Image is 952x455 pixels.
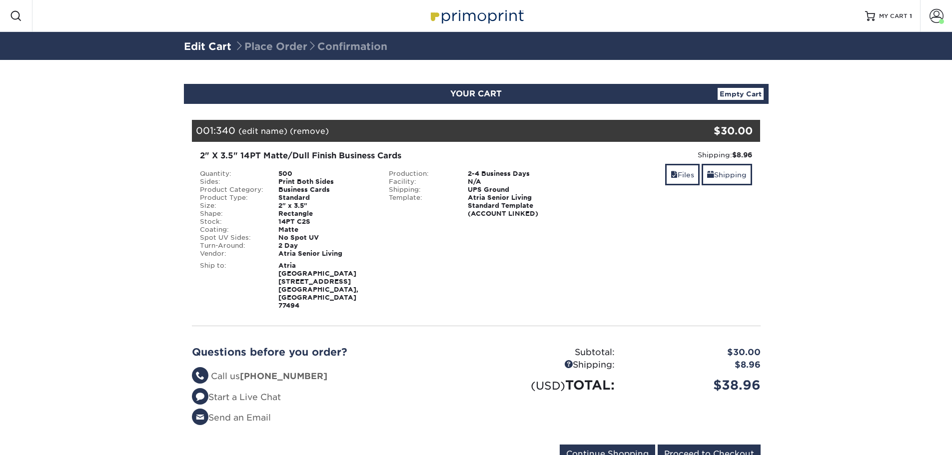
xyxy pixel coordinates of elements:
[732,151,752,159] strong: $8.96
[718,88,764,100] a: Empty Cart
[622,376,768,395] div: $38.96
[200,150,563,162] div: 2" X 3.5" 14PT Matte/Dull Finish Business Cards
[192,413,271,423] a: Send an Email
[460,186,571,194] div: UPS Ground
[476,376,622,395] div: TOTAL:
[184,40,231,52] a: Edit Cart
[192,370,469,383] li: Call us
[192,392,281,402] a: Start a Live Chat
[234,40,387,52] span: Place Order Confirmation
[192,242,271,250] div: Turn-Around:
[192,346,469,358] h2: Questions before you order?
[665,164,700,185] a: Files
[910,12,912,19] span: 1
[192,210,271,218] div: Shape:
[240,371,327,381] strong: [PHONE_NUMBER]
[192,234,271,242] div: Spot UV Sides:
[702,164,752,185] a: Shipping
[192,194,271,202] div: Product Type:
[476,346,622,359] div: Subtotal:
[271,250,381,258] div: Atria Senior Living
[879,12,908,20] span: MY CART
[192,202,271,210] div: Size:
[622,346,768,359] div: $30.00
[271,234,381,242] div: No Spot UV
[192,218,271,226] div: Stock:
[271,218,381,226] div: 14PT C2S
[671,171,678,179] span: files
[578,150,753,160] div: Shipping:
[666,123,753,138] div: $30.00
[271,210,381,218] div: Rectangle
[460,178,571,186] div: N/A
[460,194,571,218] div: Atria Senior Living Standard Template (ACCOUNT LINKED)
[271,186,381,194] div: Business Cards
[271,170,381,178] div: 500
[192,226,271,234] div: Coating:
[192,170,271,178] div: Quantity:
[381,178,460,186] div: Facility:
[476,359,622,372] div: Shipping:
[271,202,381,210] div: 2" x 3.5"
[290,126,329,136] a: (remove)
[192,120,666,142] div: 001:
[271,226,381,234] div: Matte
[271,242,381,250] div: 2 Day
[271,194,381,202] div: Standard
[278,262,358,309] strong: Atria [GEOGRAPHIC_DATA] [STREET_ADDRESS] [GEOGRAPHIC_DATA], [GEOGRAPHIC_DATA] 77494
[531,379,565,392] small: (USD)
[192,178,271,186] div: Sides:
[216,125,235,136] span: 340
[450,89,502,98] span: YOUR CART
[460,170,571,178] div: 2-4 Business Days
[271,178,381,186] div: Print Both Sides
[192,262,271,310] div: Ship to:
[381,194,460,218] div: Template:
[426,5,526,26] img: Primoprint
[707,171,714,179] span: shipping
[238,126,287,136] a: (edit name)
[381,170,460,178] div: Production:
[192,186,271,194] div: Product Category:
[622,359,768,372] div: $8.96
[381,186,460,194] div: Shipping:
[192,250,271,258] div: Vendor:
